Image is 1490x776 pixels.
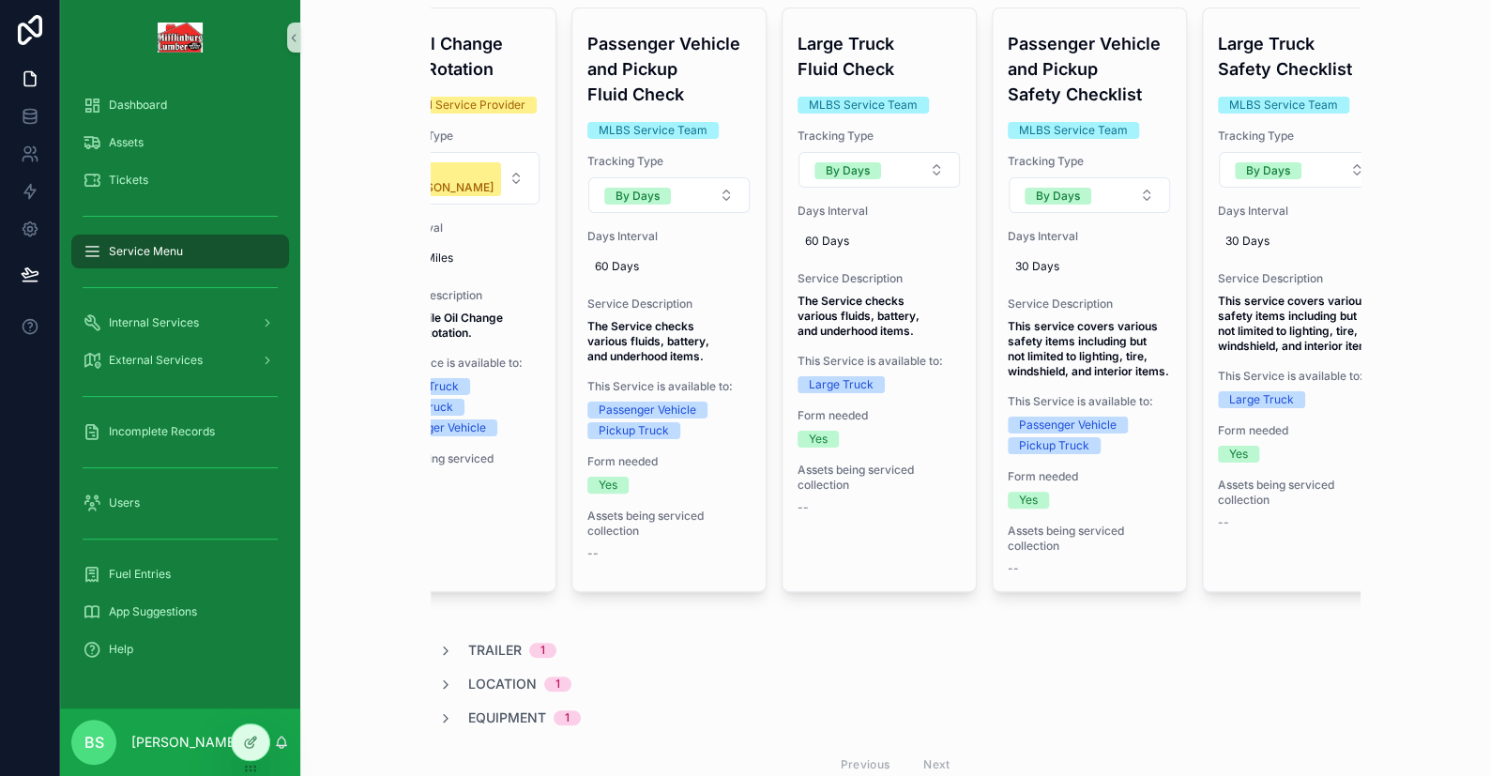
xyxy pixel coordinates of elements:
[468,708,546,727] span: Equipment
[71,557,289,591] a: Fuel Entries
[540,643,545,658] div: 1
[71,415,289,449] a: Incomplete Records
[84,731,104,753] span: BS
[109,135,144,150] span: Assets
[1008,31,1171,107] h4: Passenger Vehicle and Pickup Safety Checklist
[109,495,140,510] span: Users
[1218,423,1381,438] span: Form needed
[71,632,289,666] a: Help
[1019,417,1117,434] div: Passenger Vehicle
[109,315,199,330] span: Internal Services
[1218,478,1381,508] span: Assets being serviced collection
[109,98,167,113] span: Dashboard
[109,642,133,657] span: Help
[587,229,751,244] span: Days Interval
[1218,515,1229,530] span: --
[565,710,570,725] div: 1
[1008,561,1019,576] span: --
[587,31,751,107] h4: Passenger Vehicle and Pickup Fluid Check
[798,129,961,144] span: Tracking Type
[1229,97,1338,114] div: MLBS Service Team
[1229,446,1248,463] div: Yes
[809,431,828,448] div: Yes
[377,356,540,371] span: This Service is available to:
[1008,319,1169,378] strong: This service covers various safety items including but not limited to lighting, tire, windshield,...
[1015,259,1163,274] span: 30 Days
[71,343,289,377] a: External Services
[1218,369,1381,384] span: This Service is available to:
[109,173,148,188] span: Tickets
[809,376,874,393] div: Large Truck
[71,88,289,122] a: Dashboard
[599,122,707,139] div: MLBS Service Team
[1008,524,1171,554] span: Assets being serviced collection
[377,311,506,340] strong: 10,000 Mile Oil Change and Tire Rotation.
[1219,152,1380,188] button: Select Button
[798,152,960,188] button: Select Button
[71,486,289,520] a: Users
[1008,229,1171,244] span: Days Interval
[388,419,486,436] div: Passenger Vehicle
[599,422,669,439] div: Pickup Truck
[798,354,961,369] span: This Service is available to:
[555,677,560,692] div: 1
[587,154,751,169] span: Tracking Type
[1019,437,1089,454] div: Pickup Truck
[1008,154,1171,169] span: Tracking Type
[1019,492,1038,509] div: Yes
[588,177,750,213] button: Select Button
[798,31,961,82] h4: Large Truck Fluid Check
[158,23,204,53] img: App logo
[599,402,696,418] div: Passenger Vehicle
[587,509,751,539] span: Assets being serviced collection
[71,163,289,197] a: Tickets
[798,408,961,423] span: Form needed
[826,162,870,179] div: By Days
[809,97,918,114] div: MLBS Service Team
[377,451,540,481] span: Assets being serviced collection
[1008,297,1171,312] span: Service Description
[71,306,289,340] a: Internal Services
[587,319,712,363] strong: The Service checks various fluids, battery, and underhood items.
[1019,122,1128,139] div: MLBS Service Team
[385,251,533,266] span: 10,000 Miles
[1218,294,1379,353] strong: This service covers various safety items including but not limited to lighting, tire, windshield,...
[1246,162,1290,179] div: By Days
[377,31,540,82] h4: 10K Oil Change / Tire Rotation
[798,204,961,219] span: Days Interval
[1229,391,1294,408] div: Large Truck
[1218,271,1381,286] span: Service Description
[1225,234,1374,249] span: 30 Days
[468,675,537,693] span: Location
[1218,129,1381,144] span: Tracking Type
[468,641,522,660] span: Trailer
[71,595,289,629] a: App Suggestions
[109,424,215,439] span: Incomplete Records
[401,162,494,196] div: By [PERSON_NAME]
[1218,31,1381,82] h4: Large Truck Safety Checklist
[377,129,540,144] span: Tracking Type
[616,188,660,205] div: By Days
[60,75,300,691] div: scrollable content
[131,733,239,752] p: [PERSON_NAME]
[587,379,751,394] span: This Service is available to:
[1036,188,1080,205] div: By Days
[587,297,751,312] span: Service Description
[798,271,961,286] span: Service Description
[595,259,743,274] span: 60 Days
[71,235,289,268] a: Service Menu
[1218,204,1381,219] span: Days Interval
[109,353,203,368] span: External Services
[798,500,809,515] span: --
[1008,469,1171,484] span: Form needed
[109,244,183,259] span: Service Menu
[378,152,540,205] button: Select Button
[377,221,540,236] span: Mile Interval
[798,294,922,338] strong: The Service checks various fluids, battery, and underhood items.
[109,604,197,619] span: App Suggestions
[798,463,961,493] span: Assets being serviced collection
[388,97,525,114] div: External Service Provider
[587,546,599,561] span: --
[377,288,540,303] span: Service Description
[805,234,953,249] span: 60 Days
